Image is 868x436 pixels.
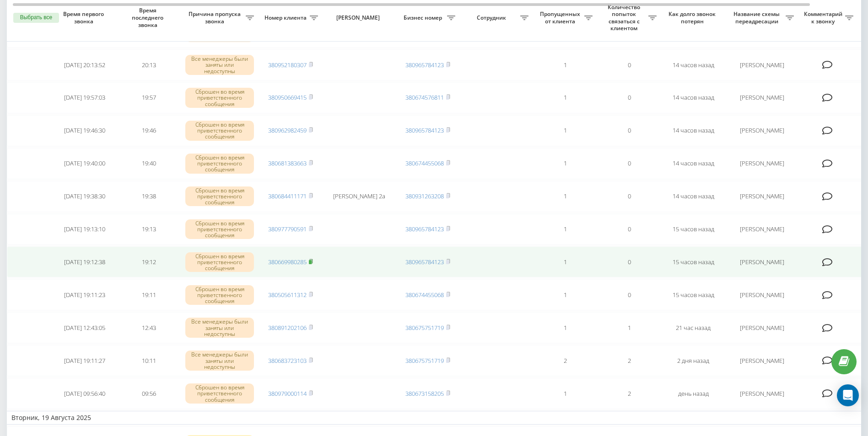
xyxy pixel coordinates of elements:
td: 14 часов назад [661,82,725,113]
td: [PERSON_NAME] [725,312,798,343]
td: 1 [533,148,597,179]
a: 380891202106 [268,324,307,332]
td: [PERSON_NAME] [725,279,798,310]
a: 380979000114 [268,389,307,398]
span: Номер клиента [263,14,310,21]
td: 1 [597,312,661,343]
td: 09:56 [117,378,181,409]
td: [PERSON_NAME] [725,115,798,146]
td: 14 часов назад [661,115,725,146]
td: [DATE] 19:11:23 [53,279,117,310]
a: 380675751719 [405,324,444,332]
td: [PERSON_NAME] [725,246,798,277]
td: 1 [533,115,597,146]
td: 14 часов назад [661,181,725,212]
td: [DATE] 12:43:05 [53,312,117,343]
span: Количество попыток связаться с клиентом [602,4,648,32]
a: 380952180307 [268,61,307,69]
td: [DATE] 19:57:03 [53,82,117,113]
div: Open Intercom Messenger [837,384,859,406]
td: 14 часов назад [661,148,725,179]
td: 19:12 [117,246,181,277]
td: [PERSON_NAME] 2а [323,181,396,212]
td: [DATE] 19:46:30 [53,115,117,146]
td: 15 часов назад [661,246,725,277]
td: 12:43 [117,312,181,343]
td: [DATE] 20:13:52 [53,49,117,80]
a: 380965784123 [405,258,444,266]
td: 1 [533,181,597,212]
a: 380683723103 [268,356,307,365]
a: 380965784123 [405,126,444,134]
span: Сотрудник [464,14,520,21]
td: 0 [597,279,661,310]
a: 380977790591 [268,225,307,233]
a: 380931263208 [405,192,444,200]
a: 380674455068 [405,159,444,167]
td: 0 [597,181,661,212]
a: 380684411171 [268,192,307,200]
a: 380681383663 [268,159,307,167]
td: 2 [533,345,597,376]
span: [PERSON_NAME] [330,14,388,21]
div: Все менеджеры были заняты или недоступны [185,55,254,75]
td: [PERSON_NAME] [725,345,798,376]
td: [PERSON_NAME] [725,82,798,113]
div: Сброшен во время приветственного сообщения [185,154,254,174]
div: Сброшен во время приветственного сообщения [185,121,254,141]
td: 14 часов назад [661,49,725,80]
td: 19:40 [117,148,181,179]
td: 1 [533,246,597,277]
td: 19:38 [117,181,181,212]
td: 2 [597,378,661,409]
a: 380962982459 [268,126,307,134]
a: 380674576811 [405,93,444,101]
td: 1 [533,82,597,113]
td: [DATE] 19:12:38 [53,246,117,277]
td: 1 [533,49,597,80]
td: 19:11 [117,279,181,310]
td: [DATE] 19:40:00 [53,148,117,179]
td: [PERSON_NAME] [725,181,798,212]
a: 380675751719 [405,356,444,365]
span: Время первого звонка [60,11,109,25]
span: Время последнего звонка [124,7,173,28]
td: день назад [661,378,725,409]
td: 0 [597,214,661,245]
a: 380965784123 [405,61,444,69]
a: 380505611312 [268,291,307,299]
span: Название схемы переадресации [730,11,786,25]
td: 1 [533,312,597,343]
td: [DATE] 19:13:10 [53,214,117,245]
td: 1 [533,279,597,310]
td: 15 часов назад [661,214,725,245]
td: 19:46 [117,115,181,146]
div: Все менеджеры были заняты или недоступны [185,351,254,371]
button: Выбрать все [13,13,59,23]
td: 0 [597,115,661,146]
td: [PERSON_NAME] [725,49,798,80]
div: Сброшен во время приветственного сообщения [185,219,254,239]
td: [DATE] 19:11:27 [53,345,117,376]
td: 15 часов назад [661,279,725,310]
a: 380965784123 [405,225,444,233]
td: [PERSON_NAME] [725,148,798,179]
div: Сброшен во время приветственного сообщения [185,252,254,272]
td: 0 [597,49,661,80]
a: 380674455068 [405,291,444,299]
td: 0 [597,148,661,179]
td: 1 [533,378,597,409]
a: 380669980285 [268,258,307,266]
td: 1 [533,214,597,245]
td: 19:57 [117,82,181,113]
td: 10:11 [117,345,181,376]
td: [PERSON_NAME] [725,378,798,409]
td: 19:13 [117,214,181,245]
div: Все менеджеры были заняты или недоступны [185,318,254,338]
td: 2 [597,345,661,376]
div: Сброшен во время приветственного сообщения [185,186,254,207]
td: 20:13 [117,49,181,80]
a: 380950669415 [268,93,307,101]
div: Сброшен во время приветственного сообщения [185,285,254,305]
span: Как долго звонок потерян [669,11,718,25]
